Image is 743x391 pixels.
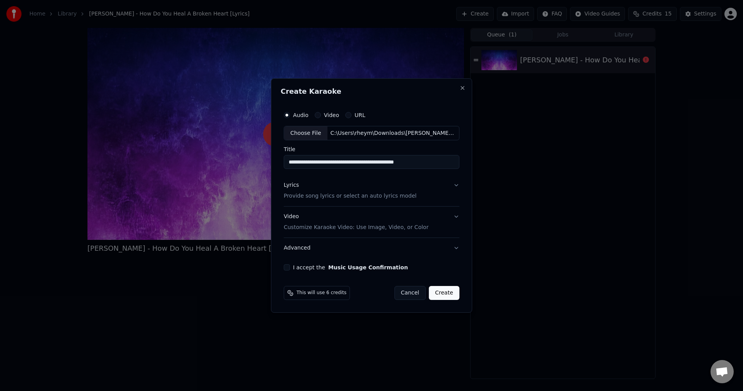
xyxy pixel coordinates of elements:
[429,286,459,300] button: Create
[284,193,416,200] p: Provide song lyrics or select an auto lyrics model
[284,238,459,258] button: Advanced
[284,207,459,238] button: VideoCustomize Karaoke Video: Use Image, Video, or Color
[284,182,299,189] div: Lyrics
[284,213,428,232] div: Video
[281,88,462,95] h2: Create Karaoke
[354,112,365,118] label: URL
[328,265,408,270] button: I accept the
[284,147,459,152] label: Title
[327,129,459,137] div: C:\Users\rheym\Downloads\[PERSON_NAME] - How Do You Heal A Broken Heart [Lyrics].mp3
[296,290,346,296] span: This will use 6 credits
[293,265,408,270] label: I accept the
[293,112,308,118] label: Audio
[324,112,339,118] label: Video
[284,224,428,231] p: Customize Karaoke Video: Use Image, Video, or Color
[284,176,459,207] button: LyricsProvide song lyrics or select an auto lyrics model
[284,126,327,140] div: Choose File
[394,286,426,300] button: Cancel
